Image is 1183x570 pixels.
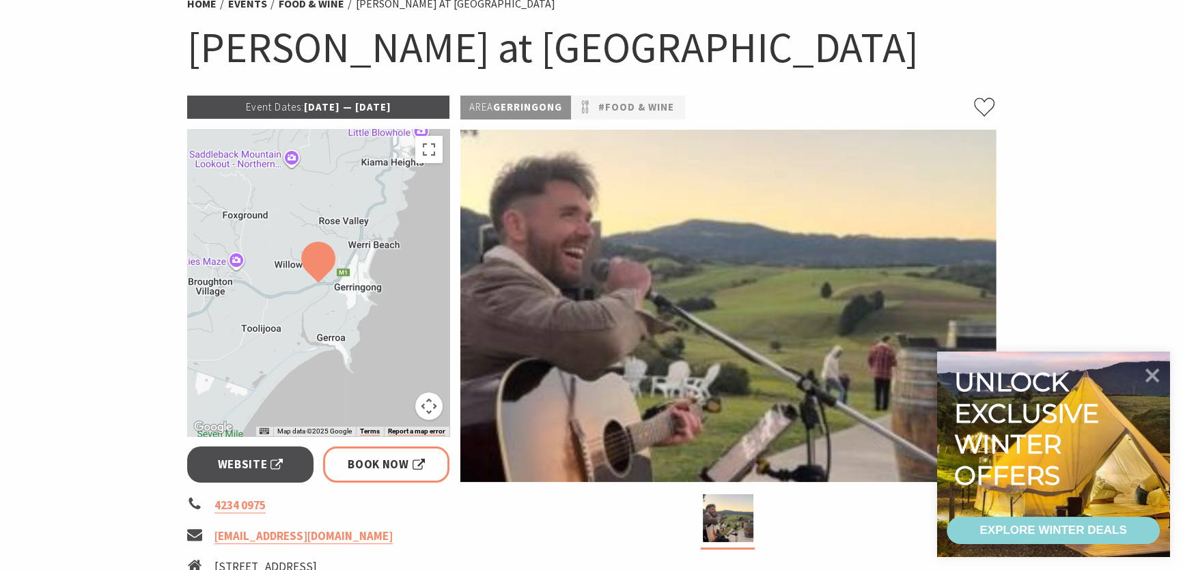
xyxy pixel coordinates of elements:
h1: [PERSON_NAME] at [GEOGRAPHIC_DATA] [187,20,996,75]
span: Map data ©2025 Google [277,427,352,435]
span: Event Dates: [245,100,303,113]
button: Map camera controls [415,393,443,420]
img: Google [191,418,236,436]
a: EXPLORE WINTER DEALS [947,517,1160,544]
p: [DATE] — [DATE] [187,96,449,119]
div: EXPLORE WINTER DEALS [979,517,1126,544]
a: 4234 0975 [214,498,266,513]
span: Book Now [348,455,425,474]
button: Toggle fullscreen view [415,136,443,163]
span: Area [469,100,493,113]
a: Open this area in Google Maps (opens a new window) [191,418,236,436]
img: James Burton [703,494,753,542]
span: Website [218,455,283,474]
a: #Food & Wine [598,99,674,116]
p: Gerringong [460,96,571,119]
a: [EMAIL_ADDRESS][DOMAIN_NAME] [214,528,393,544]
a: Terms [360,427,380,436]
img: James Burton [460,130,997,482]
a: Report a map error [388,427,445,436]
button: Keyboard shortcuts [260,427,269,436]
a: Website [187,446,314,483]
a: Book Now [323,446,449,483]
div: Unlock exclusive winter offers [954,367,1105,491]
